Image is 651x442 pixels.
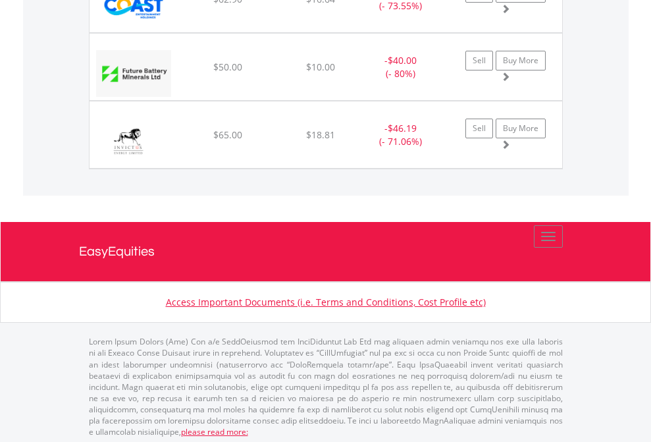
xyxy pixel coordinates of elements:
[89,336,563,437] p: Lorem Ipsum Dolors (Ame) Con a/e SeddOeiusmod tem InciDiduntut Lab Etd mag aliquaen admin veniamq...
[388,54,417,67] span: $40.00
[388,122,417,134] span: $46.19
[465,119,493,138] a: Sell
[465,51,493,70] a: Sell
[213,128,242,141] span: $65.00
[359,122,442,148] div: - (- 71.06%)
[213,61,242,73] span: $50.00
[79,222,573,281] a: EasyEquities
[496,51,546,70] a: Buy More
[181,426,248,437] a: please read more:
[496,119,546,138] a: Buy More
[96,50,172,97] img: EQU.AU.FBM.png
[166,296,486,308] a: Access Important Documents (i.e. Terms and Conditions, Cost Profile etc)
[96,118,163,165] img: EQU.AU.IVZ.png
[306,128,335,141] span: $18.81
[306,61,335,73] span: $10.00
[359,54,442,80] div: - (- 80%)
